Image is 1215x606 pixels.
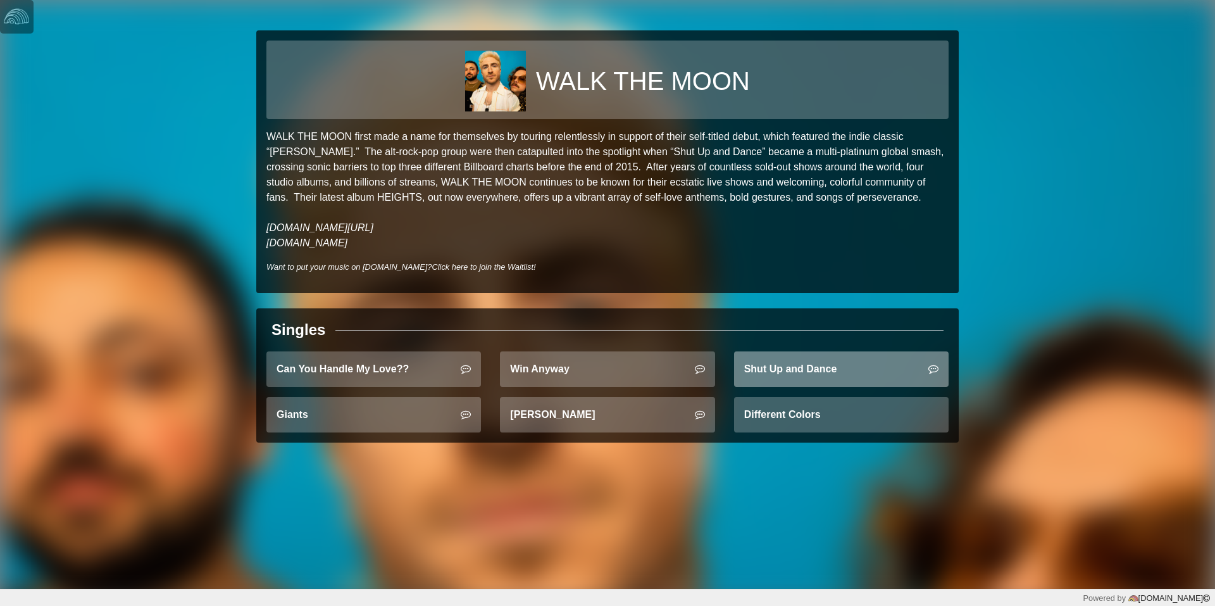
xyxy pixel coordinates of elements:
h1: WALK THE MOON [536,66,750,96]
a: [PERSON_NAME] [500,397,714,432]
a: [DOMAIN_NAME][URL] [266,222,373,233]
div: Powered by [1083,592,1210,604]
a: Can You Handle My Love?? [266,351,481,387]
a: Shut Up and Dance [734,351,949,387]
i: Want to put your music on [DOMAIN_NAME]? [266,262,536,272]
a: Different Colors [734,397,949,432]
a: Click here to join the Waitlist! [432,262,535,272]
p: WALK THE MOON first made a name for themselves by touring relentlessly in support of their self-t... [266,129,949,251]
img: 338b1fbd381984b11e422ecb6bdac12289548b1f83705eb59faa29187b674643.jpg [465,51,526,111]
a: Giants [266,397,481,432]
a: Win Anyway [500,351,714,387]
a: [DOMAIN_NAME] [1126,593,1210,603]
div: Singles [271,319,325,341]
img: logo-white-4c48a5e4bebecaebe01ca5a9d34031cfd3d4ef9ae749242e8c4bf12ef99f53e8.png [4,4,29,29]
img: logo-color-e1b8fa5219d03fcd66317c3d3cfaab08a3c62fe3c3b9b34d55d8365b78b1766b.png [1128,593,1138,603]
a: [DOMAIN_NAME] [266,237,347,248]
